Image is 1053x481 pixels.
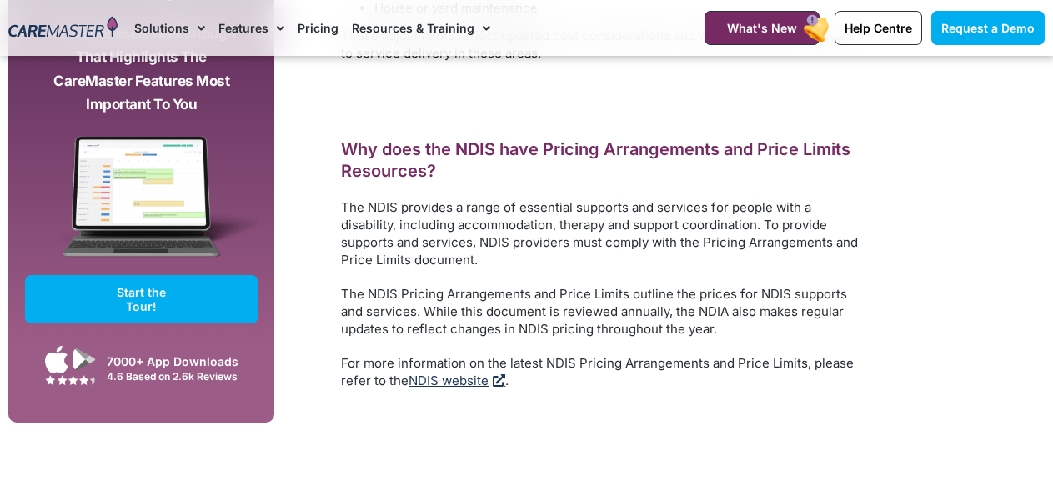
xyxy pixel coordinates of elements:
span: Help Centre [845,21,912,35]
div: 4.6 Based on 2.6k Reviews [107,370,249,383]
img: CareMaster Software Mockup on Screen [25,136,258,275]
img: Google Play Store App Review Stars [45,375,95,385]
p: The NDIS Pricing Arrangements and Price Limits outline the prices for NDIS supports and services.... [341,285,866,338]
span: What's New [727,21,797,35]
div: 7000+ App Downloads [107,353,249,370]
p: The NDIS provides a range of essential supports and services for people with a disability, includ... [341,198,866,268]
img: CareMaster Logo [8,16,118,40]
a: Help Centre [835,11,922,45]
a: What's New [705,11,820,45]
img: Google Play App Icon [73,347,96,372]
a: NDIS website [409,373,505,388]
p: A personalised walkthrough that highlights the CareMaster features most important to you [38,22,245,117]
a: Request a Demo [931,11,1045,45]
h2: Why does the NDIS have Pricing Arrangements and Price Limits Resources? [341,138,866,182]
p: For more information on the latest NDIS Pricing Arrangements and Price Limits, please refer to the . [341,354,866,389]
span: Start the Tour! [102,285,181,313]
a: Start the Tour! [25,275,258,323]
img: Apple App Store Icon [45,345,68,373]
span: Request a Demo [941,21,1035,35]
